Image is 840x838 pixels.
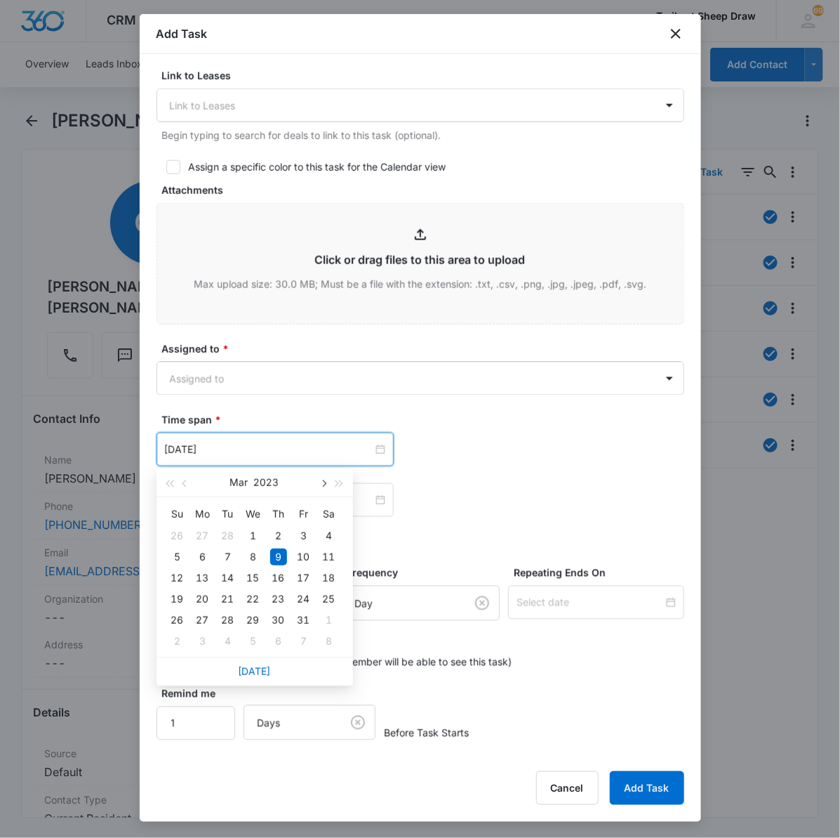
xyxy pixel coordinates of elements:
[194,591,211,608] div: 20
[291,546,316,568] td: 2023-03-10
[384,726,469,740] span: Before Task Starts
[291,503,316,525] th: Fr
[220,633,236,650] div: 4
[316,525,342,546] td: 2023-03-04
[321,528,338,544] div: 4
[190,631,215,652] td: 2023-04-03
[215,503,241,525] th: Tu
[189,159,446,174] div: Assign a specific color to this task for the Calendar view
[245,633,262,650] div: 5
[295,612,312,629] div: 31
[162,128,684,143] p: Begin typing to search for deals to link to this task (optional).
[295,633,312,650] div: 7
[165,610,190,631] td: 2023-03-26
[516,595,662,610] input: Select date
[266,631,291,652] td: 2023-04-06
[215,631,241,652] td: 2023-04-04
[169,549,186,565] div: 5
[316,589,342,610] td: 2023-03-25
[295,591,312,608] div: 24
[316,546,342,568] td: 2023-03-11
[165,631,190,652] td: 2023-04-02
[266,610,291,631] td: 2023-03-30
[215,546,241,568] td: 2023-03-07
[165,442,373,457] input: Mar 9, 2023
[266,568,291,589] td: 2023-03-16
[316,568,342,589] td: 2023-03-18
[169,633,186,650] div: 2
[156,25,208,42] h1: Add Task
[241,589,266,610] td: 2023-03-22
[165,568,190,589] td: 2023-03-12
[295,528,312,544] div: 3
[169,570,186,587] div: 12
[162,686,241,701] label: Remind me
[194,633,211,650] div: 3
[321,570,338,587] div: 18
[291,631,316,652] td: 2023-04-07
[295,549,312,565] div: 10
[220,528,236,544] div: 28
[156,707,236,740] input: Number
[514,565,689,580] label: Repeating Ends On
[321,549,338,565] div: 11
[667,25,684,42] button: close
[215,589,241,610] td: 2023-03-21
[347,565,506,580] label: Frequency
[270,591,287,608] div: 23
[220,591,236,608] div: 21
[165,525,190,546] td: 2023-02-26
[241,546,266,568] td: 2023-03-08
[270,612,287,629] div: 30
[165,589,190,610] td: 2023-03-19
[169,591,186,608] div: 19
[291,525,316,546] td: 2023-03-03
[347,712,369,734] button: Clear
[270,570,287,587] div: 16
[536,771,599,805] button: Cancel
[215,610,241,631] td: 2023-03-28
[266,525,291,546] td: 2023-03-02
[245,570,262,587] div: 15
[241,503,266,525] th: We
[220,612,236,629] div: 28
[230,469,248,497] button: Mar
[190,546,215,568] td: 2023-03-06
[245,591,262,608] div: 22
[194,528,211,544] div: 27
[471,592,493,615] button: Clear
[165,546,190,568] td: 2023-03-05
[316,631,342,652] td: 2023-04-08
[194,570,211,587] div: 13
[291,589,316,610] td: 2023-03-24
[291,568,316,589] td: 2023-03-17
[194,549,211,565] div: 6
[241,610,266,631] td: 2023-03-29
[316,503,342,525] th: Sa
[190,589,215,610] td: 2023-03-20
[266,546,291,568] td: 2023-03-09
[215,525,241,546] td: 2023-02-28
[220,570,236,587] div: 14
[190,568,215,589] td: 2023-03-13
[165,503,190,525] th: Su
[169,612,186,629] div: 26
[610,771,684,805] button: Add Task
[194,612,211,629] div: 27
[321,633,338,650] div: 8
[241,631,266,652] td: 2023-04-05
[241,525,266,546] td: 2023-03-01
[321,591,338,608] div: 25
[190,525,215,546] td: 2023-02-27
[239,665,271,677] a: [DATE]
[162,341,690,356] label: Assigned to
[270,528,287,544] div: 2
[220,549,236,565] div: 7
[295,570,312,587] div: 17
[190,503,215,525] th: Mo
[254,469,279,497] button: 2023
[162,183,690,197] label: Attachments
[162,68,690,83] label: Link to Leases
[241,568,266,589] td: 2023-03-15
[190,610,215,631] td: 2023-03-27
